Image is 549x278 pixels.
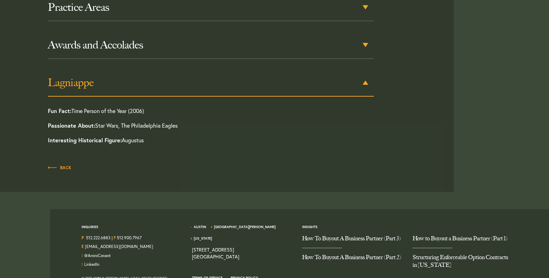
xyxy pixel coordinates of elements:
[81,225,98,235] span: Inquiries
[302,248,402,266] a: How To Buyout A Business Partner (Part 2)
[194,225,206,229] a: Austin
[302,235,402,248] a: How To Buyout A Business Partner (Part 3)
[214,225,276,229] a: [GEOGRAPHIC_DATA][PERSON_NAME]
[192,246,239,260] a: View on map
[48,133,341,148] p: Augustus
[112,235,113,242] span: |
[85,244,153,249] a: Email Us
[48,118,341,133] p: Star Wars, The Philadelphia Eagles
[302,225,318,229] a: Insights
[84,253,111,258] a: Follow us on Twitter
[81,235,84,240] strong: P
[413,248,512,274] a: Structuring Enforceable Option Contracts in Texas
[86,235,110,240] a: Call us at 5122226883
[81,244,84,249] strong: E
[84,262,99,267] a: Join us on LinkedIn
[114,235,116,240] strong: F
[48,136,122,144] strong: Interesting Historical Figure:
[48,39,374,51] h3: Awards and Accolades
[48,76,374,89] h3: Lagniappe
[48,163,72,171] a: Back
[48,1,374,14] h3: Practice Areas
[48,107,71,114] strong: Fun Fact:
[117,235,142,240] a: 512.900.7967
[48,107,341,118] p: Time Person of the Year (2006)
[48,122,95,129] strong: Passionate About:
[48,166,72,170] span: Back
[194,236,212,241] a: [US_STATE]
[413,235,512,248] a: How to Buyout a Business Partner (Part 1)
